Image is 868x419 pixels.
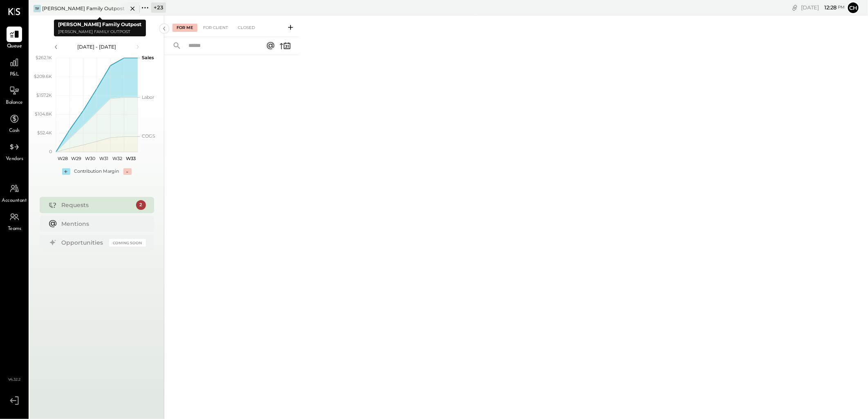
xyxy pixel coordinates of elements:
[0,209,28,233] a: Teams
[123,168,132,175] div: -
[99,156,108,161] text: W31
[7,43,22,50] span: Queue
[6,156,23,163] span: Vendors
[62,201,132,209] div: Requests
[791,3,799,12] div: copy link
[112,156,122,161] text: W32
[58,21,142,27] b: [PERSON_NAME] Family Outpost
[36,92,52,98] text: $157.2K
[34,5,41,12] div: TF
[234,24,259,32] div: Closed
[34,74,52,79] text: $209.6K
[0,111,28,135] a: Cash
[136,200,146,210] div: 2
[10,71,19,78] span: P&L
[801,4,845,11] div: [DATE]
[0,181,28,205] a: Accountant
[9,127,20,135] span: Cash
[0,27,28,50] a: Queue
[6,99,23,107] span: Balance
[37,130,52,136] text: $52.4K
[85,156,95,161] text: W30
[109,239,146,247] div: Coming Soon
[58,156,68,161] text: W28
[0,139,28,163] a: Vendors
[42,5,125,12] div: [PERSON_NAME] Family Outpost
[142,94,154,100] text: Labor
[35,111,52,117] text: $104.8K
[8,225,21,233] span: Teams
[62,238,105,247] div: Opportunities
[74,168,119,175] div: Contribution Margin
[142,133,155,139] text: COGS
[62,43,132,50] div: [DATE] - [DATE]
[62,220,142,228] div: Mentions
[49,149,52,154] text: 0
[0,55,28,78] a: P&L
[199,24,232,32] div: For Client
[71,156,81,161] text: W29
[0,83,28,107] a: Balance
[847,1,860,14] button: Ch
[2,197,27,205] span: Accountant
[58,29,142,36] p: [PERSON_NAME] Family Outpost
[151,2,166,13] div: + 23
[172,24,197,32] div: For Me
[62,168,70,175] div: +
[36,55,52,60] text: $262.1K
[142,55,154,60] text: Sales
[126,156,136,161] text: W33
